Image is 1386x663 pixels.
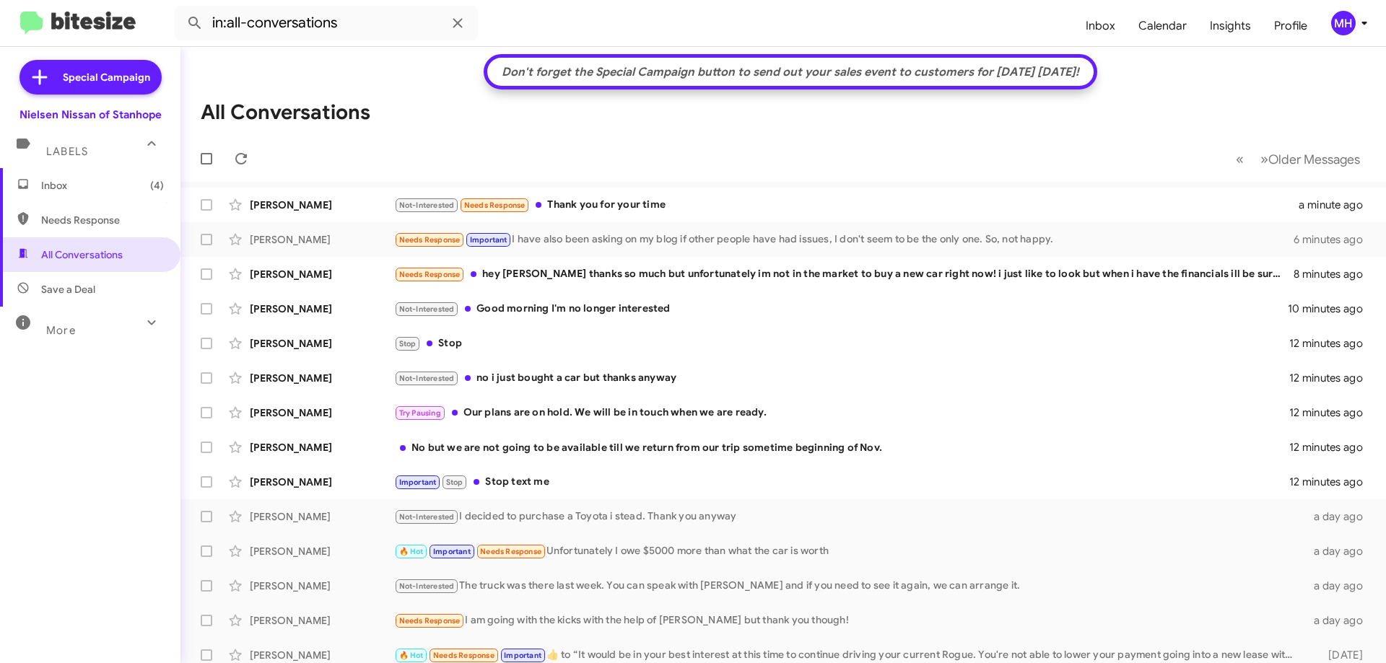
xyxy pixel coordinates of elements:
div: [PERSON_NAME] [250,509,394,524]
div: [PERSON_NAME] [250,405,394,420]
button: Next [1252,144,1369,174]
div: Stop text me [394,474,1289,491]
span: « [1236,150,1244,168]
div: 12 minutes ago [1289,371,1374,385]
div: a day ago [1305,544,1374,558]
span: » [1260,150,1268,168]
div: I have also been asking on my blog if other people have had issues, I don't seem to be the only o... [394,232,1294,248]
span: More [46,324,76,337]
span: Stop [399,339,417,348]
div: [PERSON_NAME] [250,579,394,593]
span: Needs Response [433,651,494,660]
a: Insights [1198,5,1263,47]
span: All Conversations [41,247,123,262]
div: a day ago [1305,509,1374,524]
div: [PERSON_NAME] [250,198,394,212]
span: Needs Response [464,201,526,210]
div: 12 minutes ago [1289,440,1374,455]
div: a day ago [1305,579,1374,593]
div: [PERSON_NAME] [250,544,394,558]
div: [PERSON_NAME] [250,475,394,489]
a: Profile [1263,5,1319,47]
span: Needs Response [480,547,541,556]
span: Needs Response [41,213,164,227]
span: Needs Response [399,235,461,245]
input: Search [175,6,478,40]
a: Inbox [1074,5,1127,47]
div: I decided to purchase a Toyota i stead. Thank you anyway [394,509,1305,525]
div: 12 minutes ago [1289,475,1374,489]
button: Previous [1227,144,1252,174]
div: The truck was there last week. You can speak with [PERSON_NAME] and if you need to see it again, ... [394,578,1305,594]
span: Not-Interested [399,512,455,522]
span: 🔥 Hot [399,651,424,660]
span: Save a Deal [41,282,95,297]
div: [PERSON_NAME] [250,613,394,628]
div: [PERSON_NAME] [250,440,394,455]
div: Nielsen Nissan of Stanhope [19,107,162,122]
nav: Page navigation example [1228,144,1369,174]
span: Needs Response [399,270,461,279]
a: Calendar [1127,5,1198,47]
span: Stop [446,478,463,487]
h1: All Conversations [201,101,370,124]
div: no i just bought a car but thanks anyway [394,370,1289,387]
span: Not-Interested [399,304,455,314]
div: [PERSON_NAME] [250,371,394,385]
div: 6 minutes ago [1294,232,1374,247]
span: Try Pausing [399,408,441,418]
div: 10 minutes ago [1288,302,1374,316]
div: No but we are not going to be available till we return from our trip sometime beginning of Nov. [394,440,1289,455]
div: Don't forget the Special Campaign button to send out your sales event to customers for [DATE] [DA... [494,65,1086,79]
div: a minute ago [1299,198,1374,212]
div: [PERSON_NAME] [250,648,394,662]
div: Our plans are on hold. We will be in touch when we are ready. [394,405,1289,421]
div: 12 minutes ago [1289,405,1374,420]
div: [PERSON_NAME] [250,267,394,281]
div: a day ago [1305,613,1374,628]
span: (4) [150,178,164,193]
a: Special Campaign [19,60,162,95]
div: Good morning I'm no longer interested [394,301,1288,317]
span: Inbox [41,178,164,193]
div: MH [1331,11,1356,35]
span: Not-Interested [399,201,455,210]
div: [DATE] [1305,648,1374,662]
span: Special Campaign [63,70,150,84]
span: Needs Response [399,616,461,625]
span: Important [504,651,541,660]
span: 🔥 Hot [399,547,424,556]
div: hey [PERSON_NAME] thanks so much but unfortunately im not in the market to buy a new car right no... [394,266,1294,283]
div: Unfortunately I owe $5000 more than what the car is worth [394,543,1305,560]
div: 12 minutes ago [1289,336,1374,351]
div: [PERSON_NAME] [250,336,394,351]
div: [PERSON_NAME] [250,302,394,316]
div: 8 minutes ago [1294,267,1374,281]
div: Stop [394,335,1289,352]
span: Important [433,547,471,556]
span: Important [470,235,507,245]
div: I am going with the kicks with the help of [PERSON_NAME] but thank you though! [394,612,1305,629]
span: Labels [46,145,88,158]
div: [PERSON_NAME] [250,232,394,247]
button: MH [1319,11,1370,35]
span: Important [399,478,437,487]
span: Not-Interested [399,581,455,591]
div: Thank you for your time [394,197,1299,214]
span: Older Messages [1268,152,1360,167]
span: Not-Interested [399,374,455,383]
